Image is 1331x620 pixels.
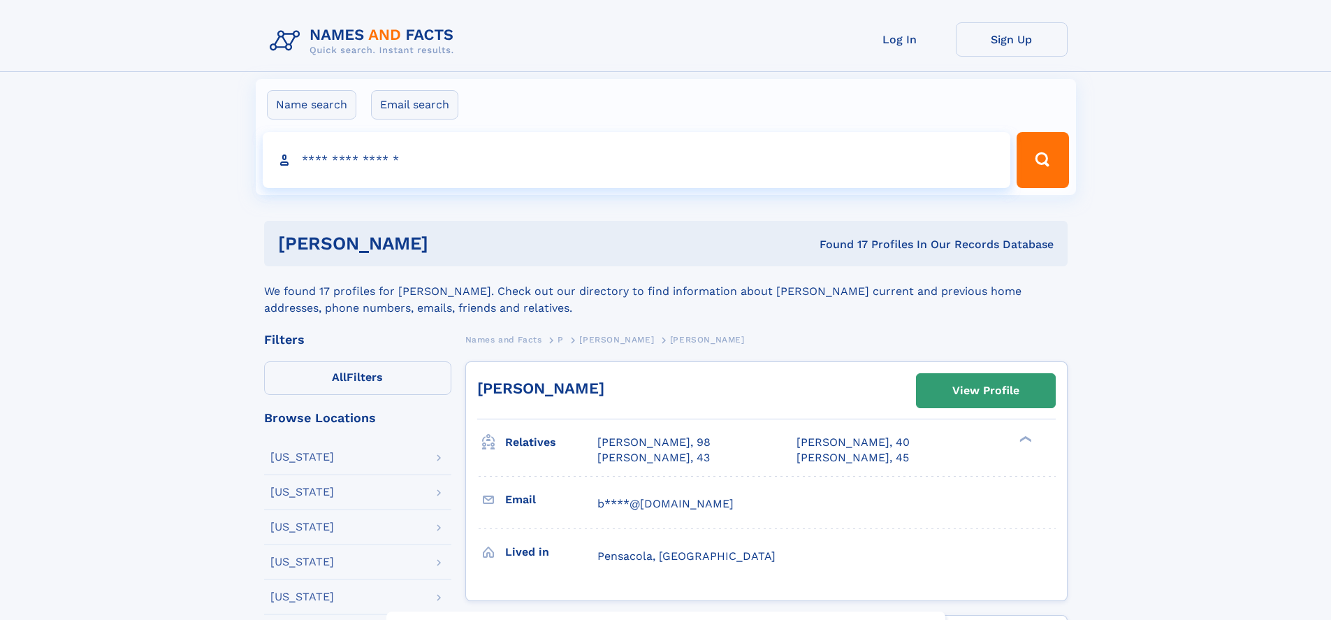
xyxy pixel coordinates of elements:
[597,450,710,466] a: [PERSON_NAME], 43
[624,237,1054,252] div: Found 17 Profiles In Our Records Database
[371,90,458,120] label: Email search
[797,435,910,450] a: [PERSON_NAME], 40
[270,452,334,463] div: [US_STATE]
[1016,435,1033,444] div: ❯
[917,374,1055,408] a: View Profile
[505,488,597,512] h3: Email
[579,335,654,345] span: [PERSON_NAME]
[597,549,776,563] span: Pensacola, [GEOGRAPHIC_DATA]
[264,412,451,424] div: Browse Locations
[670,335,745,345] span: [PERSON_NAME]
[270,486,334,498] div: [US_STATE]
[558,335,564,345] span: P
[956,22,1068,57] a: Sign Up
[267,90,356,120] label: Name search
[264,361,451,395] label: Filters
[264,266,1068,317] div: We found 17 profiles for [PERSON_NAME]. Check out our directory to find information about [PERSON...
[952,375,1019,407] div: View Profile
[270,521,334,533] div: [US_STATE]
[263,132,1011,188] input: search input
[558,331,564,348] a: P
[270,591,334,603] div: [US_STATE]
[797,450,909,466] a: [PERSON_NAME], 45
[278,235,624,252] h1: [PERSON_NAME]
[465,331,542,348] a: Names and Facts
[332,370,347,384] span: All
[264,333,451,346] div: Filters
[597,435,711,450] a: [PERSON_NAME], 98
[579,331,654,348] a: [PERSON_NAME]
[505,540,597,564] h3: Lived in
[844,22,956,57] a: Log In
[264,22,465,60] img: Logo Names and Facts
[270,556,334,568] div: [US_STATE]
[1017,132,1068,188] button: Search Button
[477,380,604,397] a: [PERSON_NAME]
[505,431,597,454] h3: Relatives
